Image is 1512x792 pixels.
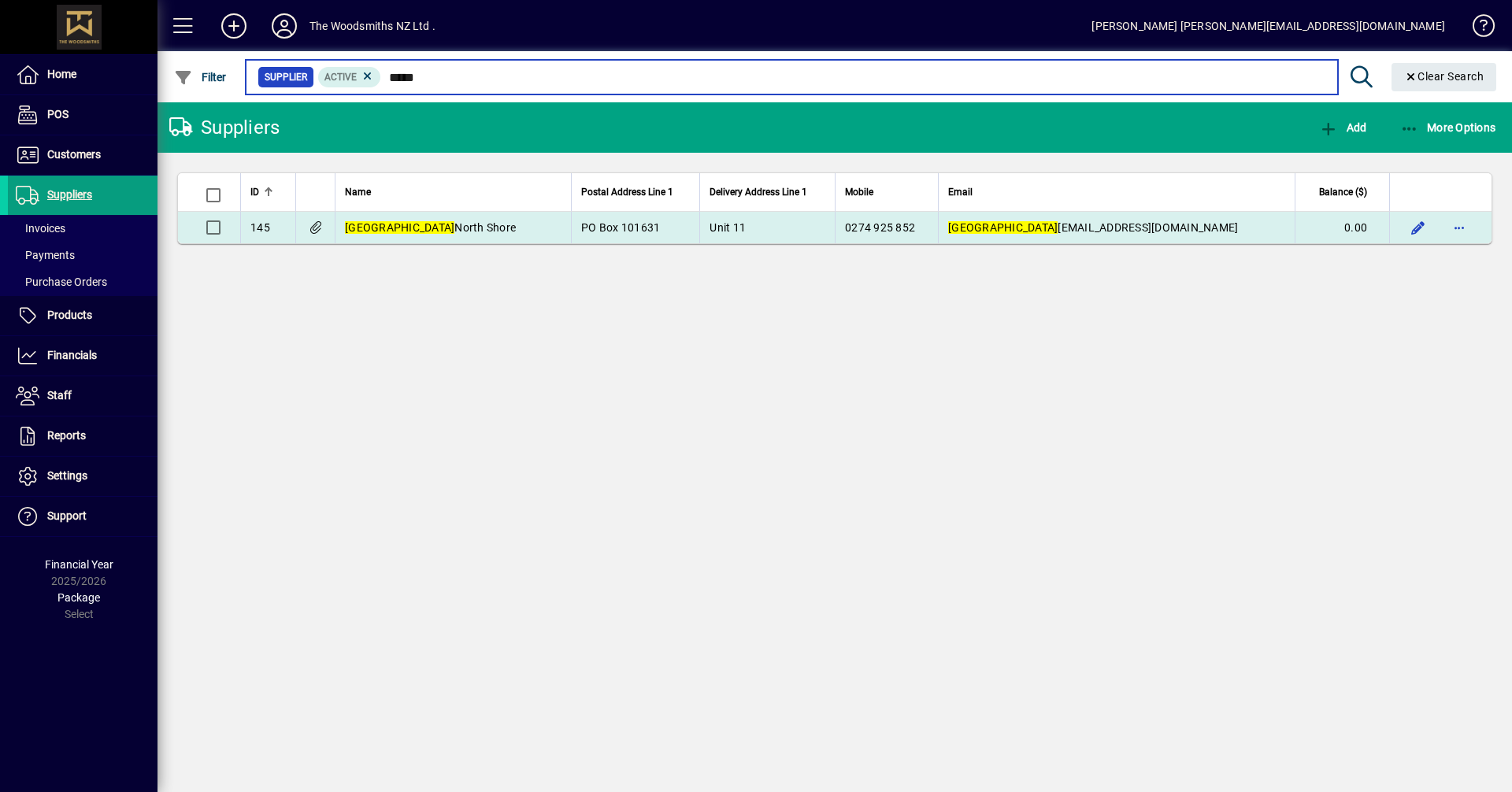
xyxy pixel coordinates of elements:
[710,183,807,201] span: Delivery Address Line 1
[345,183,371,201] span: Name
[948,183,1285,201] div: Email
[265,69,307,85] span: Supplier
[8,55,157,94] a: Home
[8,135,157,175] a: Customers
[581,183,673,201] span: Postal Address Line 1
[1315,113,1370,142] button: Add
[845,183,873,201] span: Mobile
[47,469,87,482] span: Settings
[8,457,157,496] a: Settings
[170,63,231,91] button: Filter
[8,376,157,416] a: Staff
[581,221,660,234] span: PO Box 101631
[1404,70,1484,83] span: Clear Search
[47,108,69,120] span: POS
[259,12,309,40] button: Profile
[16,222,65,235] span: Invoices
[47,188,92,201] span: Suppliers
[845,183,928,201] div: Mobile
[345,221,516,234] span: North Shore
[1319,121,1366,134] span: Add
[345,221,454,234] em: [GEOGRAPHIC_DATA]
[8,215,157,242] a: Invoices
[710,221,746,234] span: Unit 11
[1392,63,1497,91] button: Clear
[1447,215,1472,240] button: More options
[948,183,973,201] span: Email
[1406,215,1431,240] button: Edit
[948,221,1058,234] em: [GEOGRAPHIC_DATA]
[47,389,72,402] span: Staff
[1461,3,1492,54] a: Knowledge Base
[16,276,107,288] span: Purchase Orders
[47,509,87,522] span: Support
[8,336,157,376] a: Financials
[8,268,157,295] a: Purchase Orders
[47,148,101,161] span: Customers
[324,72,357,83] span: Active
[948,221,1238,234] span: [EMAIL_ADDRESS][DOMAIN_NAME]
[16,249,75,261] span: Payments
[47,349,97,361] span: Financials
[8,497,157,536] a: Support
[8,242,157,268] a: Payments
[250,221,270,234] span: 145
[1400,121,1496,134] span: More Options
[8,296,157,335] a: Products
[174,71,227,83] span: Filter
[1295,212,1389,243] td: 0.00
[250,183,286,201] div: ID
[8,416,157,456] a: Reports
[8,95,157,135] a: POS
[47,309,92,321] span: Products
[47,429,86,442] span: Reports
[318,67,381,87] mat-chip: Activation Status: Active
[250,183,259,201] span: ID
[209,12,259,40] button: Add
[1091,13,1445,39] div: [PERSON_NAME] [PERSON_NAME][EMAIL_ADDRESS][DOMAIN_NAME]
[1319,183,1367,201] span: Balance ($)
[169,115,280,140] div: Suppliers
[845,221,915,234] span: 0274 925 852
[1305,183,1381,201] div: Balance ($)
[345,183,561,201] div: Name
[57,591,100,604] span: Package
[309,13,435,39] div: The Woodsmiths NZ Ltd .
[47,68,76,80] span: Home
[45,558,113,571] span: Financial Year
[1396,113,1500,142] button: More Options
